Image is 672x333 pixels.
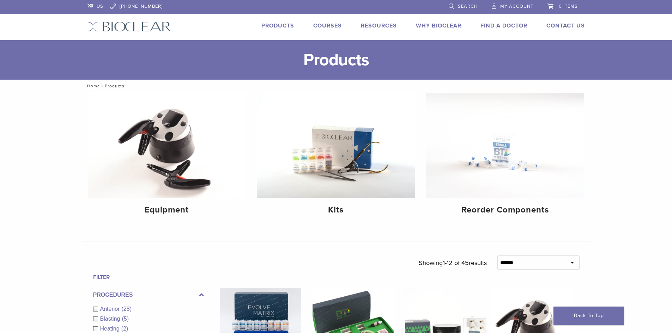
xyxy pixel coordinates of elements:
span: (2) [121,326,128,332]
h4: Equipment [93,204,240,216]
span: / [100,84,105,88]
a: Products [261,22,294,29]
span: (28) [122,306,132,312]
a: Resources [361,22,397,29]
span: 0 items [559,4,578,9]
h4: Filter [93,273,204,282]
a: Back To Top [553,307,624,325]
a: Home [85,84,100,88]
img: Reorder Components [426,93,584,198]
p: Showing results [419,255,487,270]
img: Kits [257,93,415,198]
label: Procedures [93,291,204,299]
span: Heating [100,326,121,332]
h4: Kits [262,204,409,216]
a: Contact Us [546,22,585,29]
img: Equipment [88,93,246,198]
a: Why Bioclear [416,22,461,29]
a: Find A Doctor [480,22,527,29]
span: Blasting [100,316,122,322]
a: Kits [257,93,415,221]
span: Search [458,4,478,9]
a: Reorder Components [426,93,584,221]
a: Courses [313,22,342,29]
span: 1-12 of 45 [443,259,469,267]
span: (5) [122,316,129,322]
h4: Reorder Components [432,204,579,216]
span: Anterior [100,306,122,312]
img: Bioclear [87,21,171,32]
span: My Account [500,4,533,9]
nav: Products [82,80,590,92]
a: Equipment [88,93,246,221]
